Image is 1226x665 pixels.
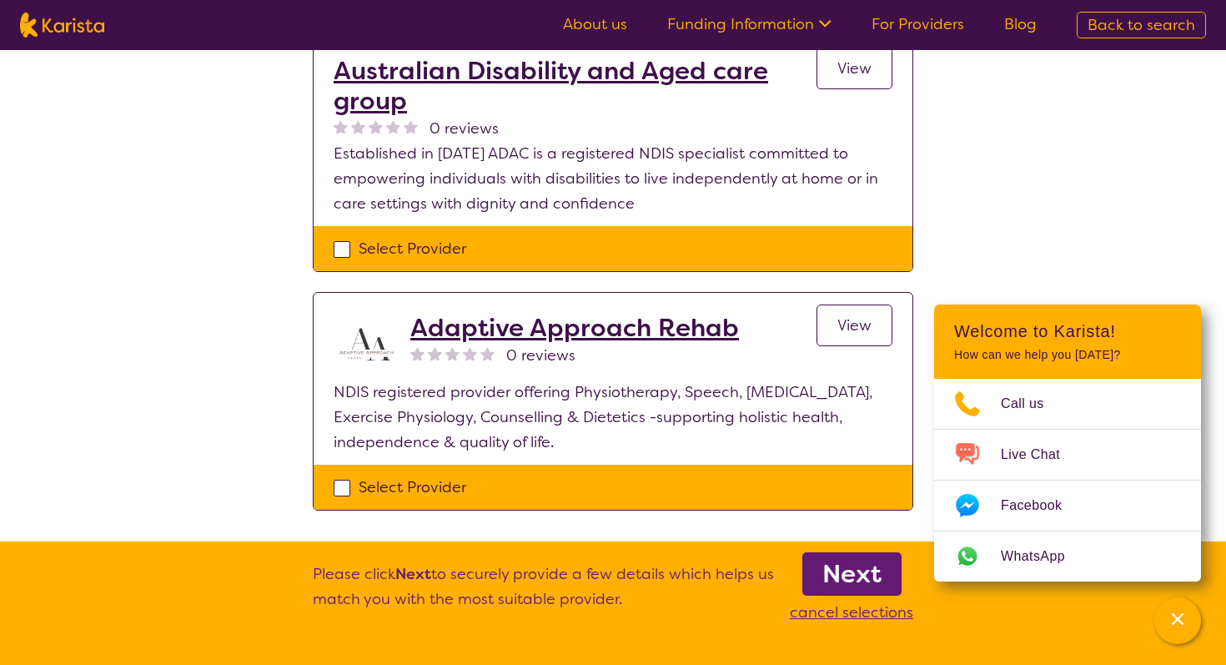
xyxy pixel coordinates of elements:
[445,346,460,360] img: nonereviewstar
[954,321,1181,341] h2: Welcome to Karista!
[334,313,400,380] img: dwludtgzptbpute3xesv.png
[369,119,383,134] img: nonereviewstar
[1001,493,1082,518] span: Facebook
[872,14,964,34] a: For Providers
[1004,14,1037,34] a: Blog
[395,564,431,584] b: Next
[1001,442,1080,467] span: Live Chat
[463,346,477,360] img: nonereviewstar
[1154,597,1201,644] button: Channel Menu
[837,58,872,78] span: View
[334,119,348,134] img: nonereviewstar
[1001,391,1064,416] span: Call us
[934,531,1201,582] a: Web link opens in a new tab.
[351,119,365,134] img: nonereviewstar
[802,552,902,596] a: Next
[790,600,913,625] p: cancel selections
[334,141,892,216] p: Established in [DATE] ADAC is a registered NDIS specialist committed to empowering individuals wi...
[404,119,418,134] img: nonereviewstar
[506,343,575,368] span: 0 reviews
[563,14,627,34] a: About us
[822,557,882,591] b: Next
[837,315,872,335] span: View
[410,346,425,360] img: nonereviewstar
[816,48,892,89] a: View
[386,119,400,134] img: nonereviewstar
[934,305,1201,582] div: Channel Menu
[430,116,499,141] span: 0 reviews
[428,346,442,360] img: nonereviewstar
[20,13,104,38] img: Karista logo
[313,562,774,625] p: Please click to securely provide a few details which helps us match you with the most suitable pr...
[1088,15,1195,35] span: Back to search
[1077,12,1206,38] a: Back to search
[334,380,892,455] p: NDIS registered provider offering Physiotherapy, Speech, [MEDICAL_DATA], Exercise Physiology, Cou...
[1001,544,1085,569] span: WhatsApp
[934,379,1201,582] ul: Choose channel
[816,305,892,346] a: View
[954,348,1181,362] p: How can we help you [DATE]?
[667,14,832,34] a: Funding Information
[334,56,816,116] a: Australian Disability and Aged care group
[410,313,739,343] a: Adaptive Approach Rehab
[480,346,495,360] img: nonereviewstar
